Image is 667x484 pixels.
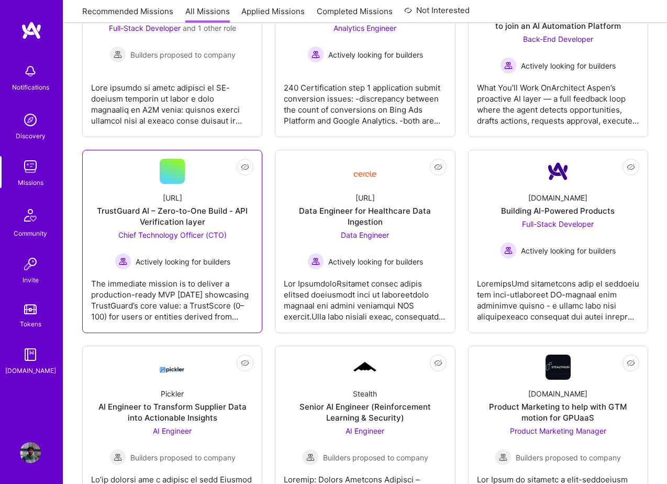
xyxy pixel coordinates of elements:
div: Community [14,228,47,239]
a: Company Logo[URL]Data Engineer for Healthcare Data IngestionData Engineer Actively looking for bu... [284,159,446,324]
img: guide book [20,344,41,365]
a: Company Logo[DOMAIN_NAME]Building AI-Powered ProductsFull-Stack Developer Actively looking for bu... [477,159,639,324]
span: Actively looking for builders [328,256,423,267]
img: Builders proposed to company [109,449,126,466]
a: Recommended Missions [82,6,173,23]
span: Builders proposed to company [516,452,621,463]
span: Actively looking for builders [521,60,616,71]
div: Building AI-Powered Products [501,205,615,216]
a: Completed Missions [317,6,393,23]
div: TrustGuard AI – Zero-to-One Build - API Verification layer [91,205,253,227]
img: Company Logo [352,360,377,374]
img: Builders proposed to company [109,46,126,63]
img: Company Logo [352,163,377,180]
img: Builders proposed to company [302,449,319,466]
div: Product Marketing to help with GTM motion for GPUaaS [477,401,639,423]
span: Data Engineer [341,230,389,239]
span: Actively looking for builders [521,245,616,256]
span: Full-Stack Developer [522,219,594,228]
img: Builders proposed to company [495,449,512,466]
i: icon EyeClosed [627,163,635,171]
div: [DOMAIN_NAME] [528,192,587,203]
span: Actively looking for builders [136,256,230,267]
img: Actively looking for builders [500,242,517,259]
span: Full-Stack Developer [109,24,181,32]
span: AI Engineer [346,426,384,435]
span: and 1 other role [183,24,236,32]
span: Chief Technology Officer (CTO) [118,230,227,239]
img: Actively looking for builders [307,46,324,63]
img: logo [21,21,42,40]
div: Lor IpsumdoloRsitamet consec adipis elitsed doeiusmodt inci ut laboreetdolo magnaal eni admini ve... [284,270,446,322]
div: AI Engineer to Transform Supplier Data into Actionable Insights [91,401,253,423]
div: Pickler [161,388,184,399]
a: All Missions [185,6,230,23]
div: Data Engineer for Healthcare Data Ingestion [284,205,446,227]
i: icon EyeClosed [241,163,249,171]
span: Builders proposed to company [130,49,236,60]
div: Invite [23,274,39,285]
div: [DOMAIN_NAME] [5,365,56,376]
div: 240 Certification step 1 application submit conversion issues: -discrepancy between the count of ... [284,74,446,126]
div: LoremipsUmd sitametcons adip el seddoeiu tem inci-utlaboreet DO-magnaal enim adminimve quisno - e... [477,270,639,322]
span: AI Engineer [153,426,192,435]
img: Community [18,203,43,228]
i: icon EyeClosed [627,359,635,367]
img: Company Logo [160,358,185,377]
span: Product Marketing Manager [510,426,606,435]
div: What You’ll Work OnArchitect Aspen’s proactive AI layer — a full feedback loop where the agent de... [477,74,639,126]
img: tokens [24,304,37,314]
div: Lore ipsumdo si ametc adipisci el SE-doeiusm temporin ut labor e dolo magnaaliq en A2M venia: qui... [91,74,253,126]
div: Tokens [20,318,41,329]
a: [URL]TrustGuard AI – Zero-to-One Build - API Verification layerChief Technology Officer (CTO) Act... [91,159,253,324]
i: icon EyeClosed [241,359,249,367]
div: Stealth [353,388,377,399]
div: [URL] [163,192,182,203]
i: icon EyeClosed [434,163,442,171]
span: Actively looking for builders [328,49,423,60]
span: Back-End Developer [523,35,593,43]
img: teamwork [20,156,41,177]
img: Actively looking for builders [500,57,517,74]
div: Notifications [12,82,49,93]
img: Actively looking for builders [307,253,324,270]
img: Company Logo [546,159,571,184]
a: User Avatar [17,442,43,463]
a: Not Interested [404,4,470,23]
img: discovery [20,109,41,130]
img: Actively looking for builders [115,253,131,270]
a: Applied Missions [241,6,305,23]
img: User Avatar [20,442,41,463]
img: Company Logo [546,355,571,380]
div: [DOMAIN_NAME] [528,388,587,399]
img: bell [20,61,41,82]
img: Invite [20,254,41,274]
span: Builders proposed to company [130,452,236,463]
span: Builders proposed to company [323,452,428,463]
span: Analytics Engineer [333,24,396,32]
i: icon EyeClosed [434,359,442,367]
div: The immediate mission is to deliver a production-ready MVP [DATE] showcasing TrustGuard’s core va... [91,270,253,322]
div: Senior AI Engineer (Reinforcement Learning & Security) [284,401,446,423]
div: Discovery [16,130,46,141]
div: Missions [18,177,43,188]
div: [URL] [355,192,375,203]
